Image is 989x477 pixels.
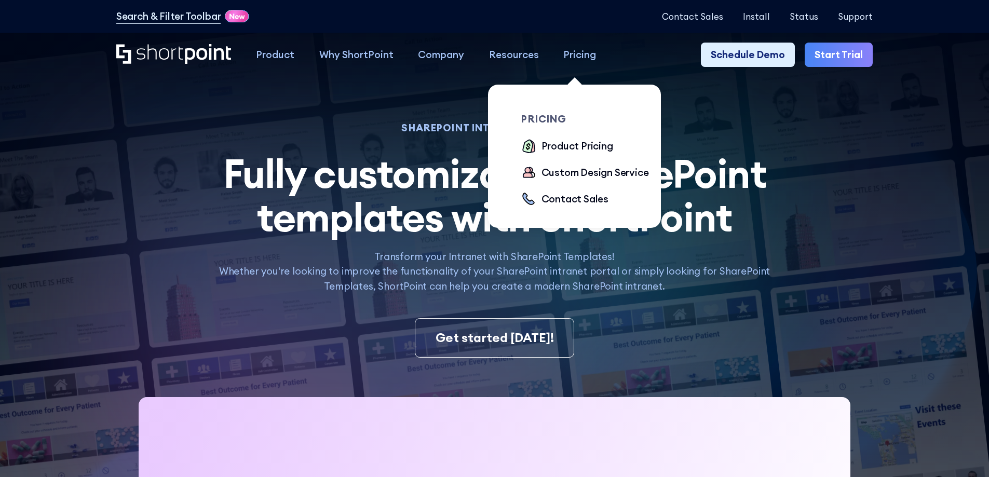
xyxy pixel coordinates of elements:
[805,43,873,67] a: Start Trial
[243,43,307,67] a: Product
[541,165,649,180] div: Custom Design Service
[701,43,795,67] a: Schedule Demo
[405,43,477,67] a: Company
[436,329,554,347] div: Get started [DATE]!
[256,47,294,62] div: Product
[116,9,221,24] a: Search & Filter Toolbar
[319,47,394,62] div: Why ShortPoint
[205,249,783,294] p: Transform your Intranet with SharePoint Templates! Whether you're looking to improve the function...
[541,192,609,207] div: Contact Sales
[790,11,818,21] a: Status
[521,192,608,208] a: Contact Sales
[937,427,989,477] iframe: Chat Widget
[116,44,231,65] a: Home
[541,139,613,154] div: Product Pricing
[551,43,609,67] a: Pricing
[521,114,660,124] div: pricing
[937,427,989,477] div: Csevegés widget
[521,139,613,155] a: Product Pricing
[307,43,406,67] a: Why ShortPoint
[563,47,596,62] div: Pricing
[489,47,539,62] div: Resources
[415,318,574,358] a: Get started [DATE]!
[223,148,766,242] span: Fully customizable SharePoint templates with ShortPoint
[521,165,648,182] a: Custom Design Service
[477,43,551,67] a: Resources
[205,124,783,132] h1: SHAREPOINT INTRANET TEMPLATES
[662,11,723,21] a: Contact Sales
[743,11,770,21] a: Install
[838,11,873,21] a: Support
[418,47,464,62] div: Company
